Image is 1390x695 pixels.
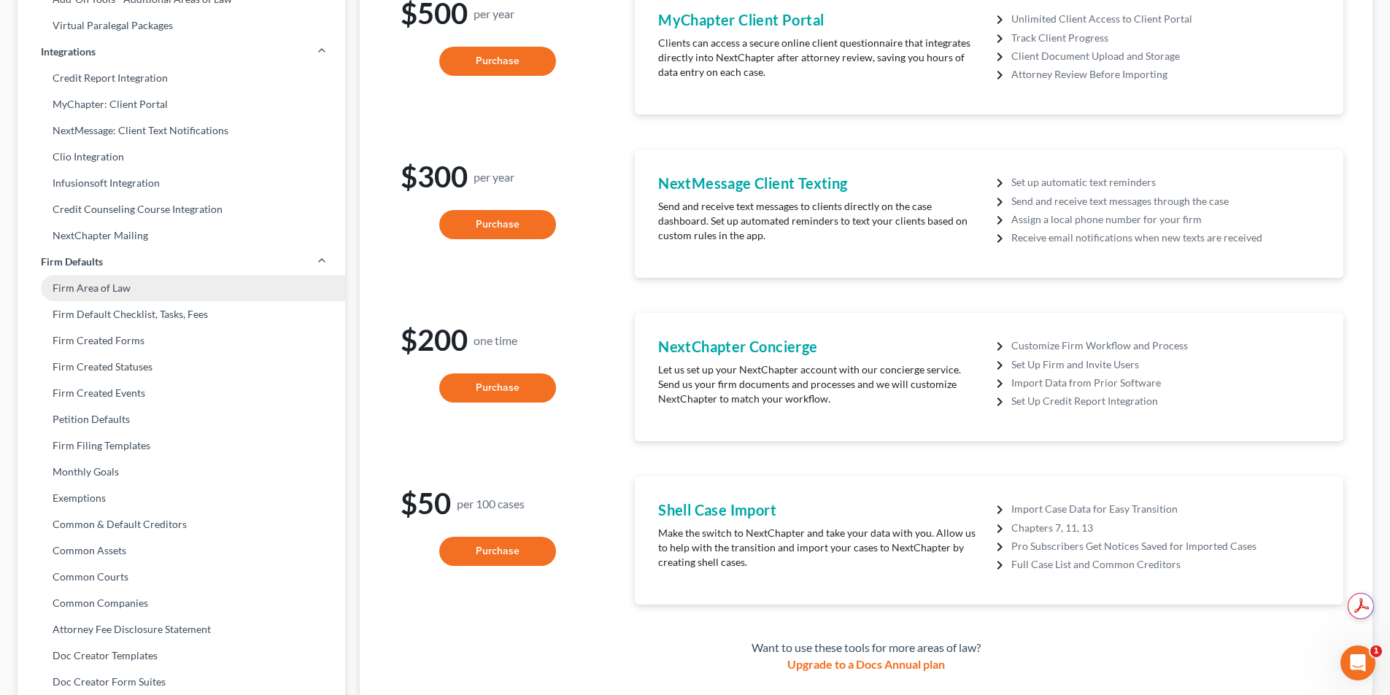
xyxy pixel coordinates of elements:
[1011,519,1320,537] li: Chapters 7, 11, 13
[18,590,345,616] a: Common Companies
[658,336,981,357] h4: NextChapter Concierge
[18,642,345,669] a: Doc Creator Templates
[18,669,345,695] a: Doc Creator Form Suites
[1011,555,1320,573] li: Full Case List and Common Creditors
[439,537,556,566] button: Purchase
[1340,645,1375,680] iframe: Intercom live chat
[18,144,345,170] a: Clio Integration
[18,485,345,511] a: Exemptions
[18,117,345,144] a: NextMessage: Client Text Notifications
[18,406,345,432] a: Petition Defaults
[1011,65,1320,83] li: Attorney Review Before Importing
[787,657,945,671] a: Upgrade to a Docs Annual plan
[18,170,345,196] a: Infusionsoft Integration
[18,459,345,485] a: Monthly Goals
[41,44,96,59] span: Integrations
[658,36,981,79] p: Clients can access a secure online client questionnaire that integrates directly into NextChapter...
[18,275,345,301] a: Firm Area of Law
[474,171,514,183] small: per year
[1011,373,1320,392] li: Import Data from Prior Software
[18,39,345,65] a: Integrations
[18,511,345,537] a: Common & Default Creditors
[1011,537,1320,555] li: Pro Subscribers Get Notices Saved for Imported Cases
[1011,28,1320,47] li: Track Client Progress
[401,325,594,356] h1: $200
[18,91,345,117] a: MyChapter: Client Portal
[658,526,981,570] p: Make the switch to NextChapter and take your data with you. Allow us to help with the transition ...
[439,47,556,76] button: Purchase
[658,199,981,243] p: Send and receive text messages to clients directly on the case dashboard. Set up automated remind...
[457,497,525,510] small: per 100 cases
[18,196,345,222] a: Credit Counseling Course Integration
[1011,210,1320,228] li: Assign a local phone number for your firm
[1370,645,1382,657] span: 1
[658,173,981,193] h4: NextMessage Client Texting
[474,7,514,20] small: per year
[18,616,345,642] a: Attorney Fee Disclosure Statement
[1011,47,1320,65] li: Client Document Upload and Storage
[18,301,345,327] a: Firm Default Checklist, Tasks, Fees
[401,488,594,519] h1: $50
[1011,173,1320,191] li: Set up automatic text reminders
[474,334,517,346] small: one time
[18,222,345,249] a: NextChapter Mailing
[1011,392,1320,410] li: Set Up Credit Report Integration
[1011,9,1320,28] li: Unlimited Client Access to Client Portal
[1011,228,1320,246] li: Receive email notifications when new texts are received
[18,12,345,39] a: Virtual Paralegal Packages
[18,564,345,590] a: Common Courts
[1011,500,1320,518] li: Import Case Data for Easy Transition
[18,354,345,380] a: Firm Created Statuses
[1011,336,1320,354] li: Customize Firm Workflow and Process
[18,432,345,459] a: Firm Filing Templates
[439,373,556,403] button: Purchase
[658,9,981,30] h4: MyChapter Client Portal
[18,249,345,275] a: Firm Defaults
[41,255,103,269] span: Firm Defaults
[18,380,345,406] a: Firm Created Events
[389,640,1343,656] div: Want to use these tools for more areas of law?
[1011,192,1320,210] li: Send and receive text messages through the case
[18,327,345,354] a: Firm Created Forms
[1011,355,1320,373] li: Set Up Firm and Invite Users
[401,161,594,193] h1: $300
[658,362,981,406] p: Let us set up your NextChapter account with our concierge service. Send us your firm documents an...
[18,65,345,91] a: Credit Report Integration
[658,500,981,520] h4: Shell Case Import
[18,537,345,564] a: Common Assets
[439,210,556,239] button: Purchase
